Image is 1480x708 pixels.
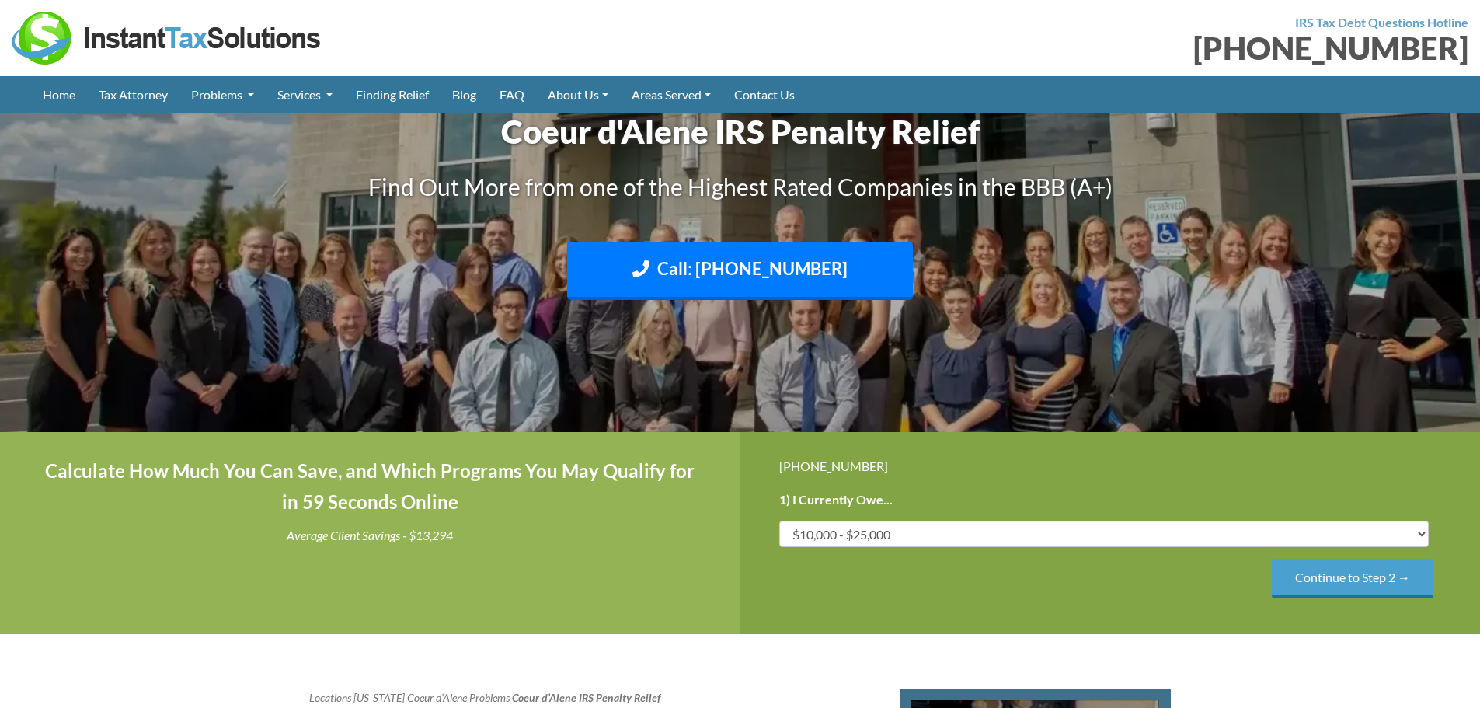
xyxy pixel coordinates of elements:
[779,492,893,508] label: 1) I Currently Owe...
[309,109,1172,155] h1: Coeur d'Alene IRS Penalty Relief
[287,528,453,542] i: Average Client Savings - $13,294
[779,455,1442,476] div: [PHONE_NUMBER]
[309,691,351,704] a: Locations
[353,691,405,704] a: [US_STATE]
[12,29,322,44] a: Instant Tax Solutions Logo
[407,691,467,704] a: Coeur d’Alene
[31,76,87,113] a: Home
[488,76,536,113] a: FAQ
[441,76,488,113] a: Blog
[39,455,702,519] h4: Calculate How Much You Can Save, and Which Programs You May Qualify for in 59 Seconds Online
[620,76,723,113] a: Areas Served
[723,76,806,113] a: Contact Us
[1272,559,1433,598] input: Continue to Step 2 →
[344,76,441,113] a: Finding Relief
[752,33,1469,64] div: [PHONE_NUMBER]
[12,12,322,65] img: Instant Tax Solutions Logo
[1295,15,1468,30] strong: IRS Tax Debt Questions Hotline
[567,242,913,300] a: Call: [PHONE_NUMBER]
[536,76,620,113] a: About Us
[87,76,179,113] a: Tax Attorney
[469,691,510,704] a: Problems
[512,691,660,704] strong: Coeur d’Alene IRS Penalty Relief
[309,170,1172,203] h3: Find Out More from one of the Highest Rated Companies in the BBB (A+)
[179,76,266,113] a: Problems
[266,76,344,113] a: Services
